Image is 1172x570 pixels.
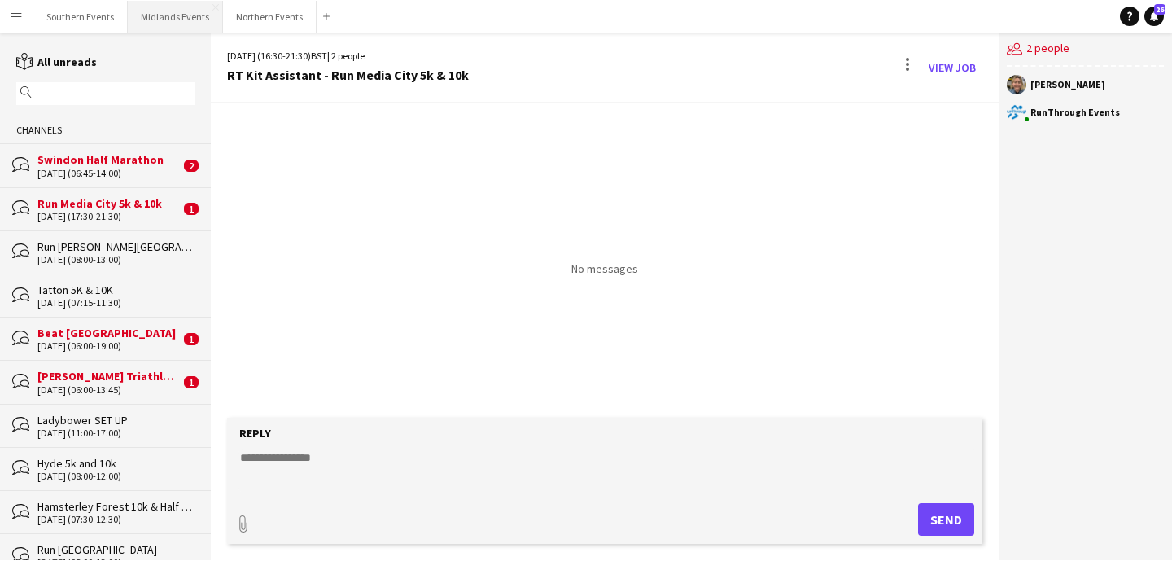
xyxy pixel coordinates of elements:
button: Send [918,503,974,536]
a: 26 [1144,7,1164,26]
a: View Job [922,55,982,81]
div: [PERSON_NAME] [1030,80,1105,90]
p: No messages [571,261,638,276]
div: [PERSON_NAME] Triathlon + Run [37,369,180,384]
div: [DATE] (07:30-12:30) [37,514,195,525]
span: 1 [184,376,199,388]
div: Run [PERSON_NAME][GEOGRAPHIC_DATA] [37,239,195,254]
button: Southern Events [33,1,128,33]
button: Midlands Events [128,1,223,33]
div: [DATE] (08:00-12:00) [37,471,195,482]
a: All unreads [16,55,97,69]
div: [DATE] (17:30-21:30) [37,211,180,222]
span: BST [311,50,327,62]
button: Northern Events [223,1,317,33]
div: [DATE] (11:00-17:00) [37,427,195,439]
div: [DATE] (06:00-13:45) [37,384,180,396]
div: [DATE] (16:30-21:30) | 2 people [227,49,469,64]
div: [DATE] (08:00-13:00) [37,254,195,265]
span: 1 [184,333,199,345]
div: RunThrough Events [1030,107,1120,117]
div: Ladybower SET UP [37,413,195,427]
div: Run [GEOGRAPHIC_DATA] [37,542,195,557]
span: 26 [1154,4,1165,15]
div: RT Kit Assistant - Run Media City 5k & 10k [227,68,469,82]
div: [DATE] (07:15-11:30) [37,297,195,309]
div: Hamsterley Forest 10k & Half Marathon [37,499,195,514]
div: Beat [GEOGRAPHIC_DATA] [37,326,180,340]
label: Reply [239,426,271,441]
span: 2 [184,160,199,172]
span: 1 [184,203,199,215]
div: [DATE] (06:45-14:00) [37,168,180,179]
div: Hyde 5k and 10k [37,456,195,471]
div: Swindon Half Marathon [37,152,180,167]
div: 2 people [1007,33,1164,67]
div: [DATE] (06:00-19:00) [37,340,180,352]
div: Tatton 5K & 10K [37,283,195,297]
div: [DATE] (08:00-13:00) [37,557,195,568]
div: Run Media City 5k & 10k [37,196,180,211]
